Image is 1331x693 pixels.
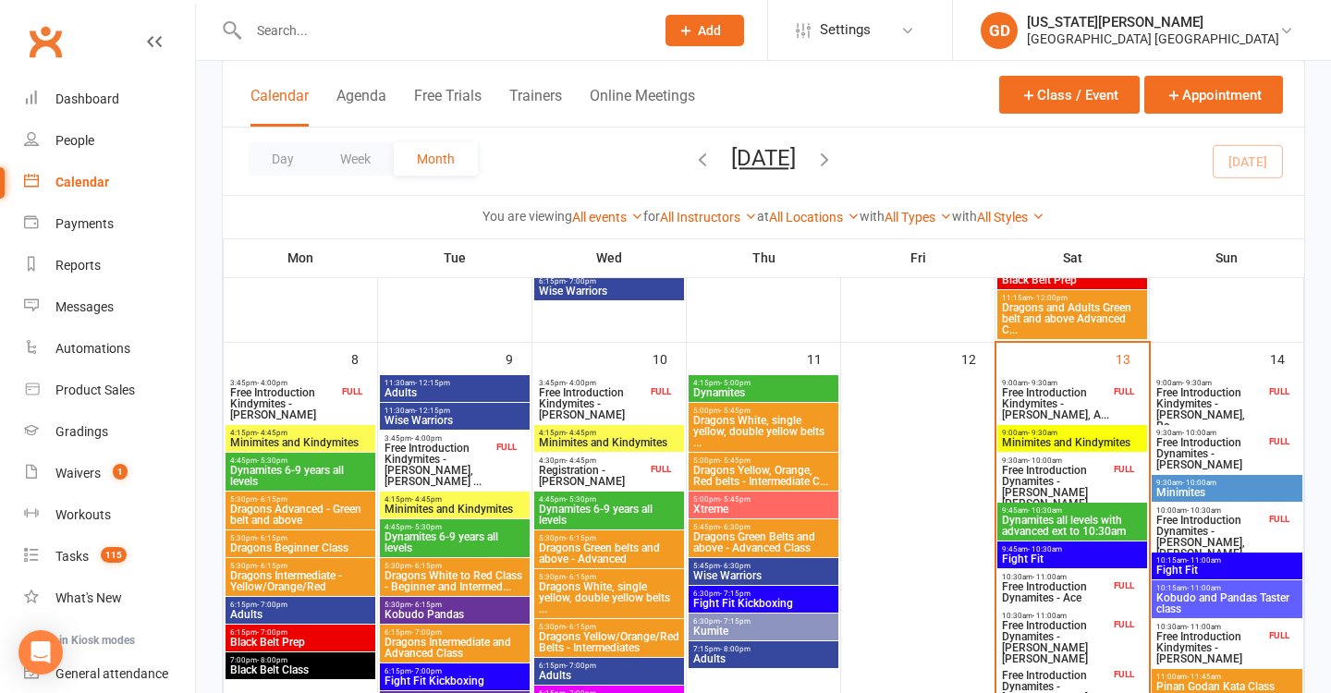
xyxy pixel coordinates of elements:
span: Add [698,23,721,38]
th: Fri [841,238,995,277]
div: FULL [646,462,676,476]
span: Dragons Advanced - Green belt and above [229,504,372,526]
button: Class / Event [999,76,1140,114]
span: 5:30pm [229,562,372,570]
a: Gradings [24,411,195,453]
a: Clubworx [22,18,68,65]
span: - 11:00am [1187,556,1221,565]
div: Gradings [55,424,108,439]
div: Calendar [55,175,109,189]
span: 10:30am [1155,623,1265,631]
span: - 6:15pm [566,623,596,631]
span: 5:45pm [692,562,835,570]
span: 5:30pm [538,623,680,631]
span: 4:15pm [538,429,680,437]
div: Messages [55,299,114,314]
span: 5:30pm [538,573,680,581]
div: FULL [1109,667,1139,681]
span: Dragons Green Belts and above - Advanced Class [692,531,835,553]
span: Kumite [692,626,835,637]
span: - 6:15pm [566,534,596,542]
div: 13 [1116,343,1149,373]
span: - 4:45pm [566,429,596,437]
span: 4:15pm [384,495,526,504]
span: 4:30pm [538,456,647,465]
span: 9:45am [1001,506,1143,515]
div: Dashboard [55,91,119,106]
span: - 7:15pm [720,590,751,598]
span: - 9:30am [1182,379,1212,387]
span: 5:00pm [692,407,835,415]
span: - 11:00am [1187,584,1221,592]
span: Wise Warriors [384,415,526,426]
div: Payments [55,216,114,231]
span: Xtreme [692,504,835,515]
div: Open Intercom Messenger [18,630,63,675]
button: Trainers [509,87,562,127]
span: Dynamites 6-9 years all levels [229,465,372,487]
button: Appointment [1144,76,1283,114]
span: Adults [692,653,835,664]
button: [DATE] [731,145,796,171]
span: - 10:00am [1028,456,1062,465]
span: Fight Fit [1155,565,1299,576]
a: All Instructors [660,210,757,225]
strong: with [952,209,977,224]
span: - 7:00pm [257,601,287,609]
span: - 5:30pm [566,495,596,504]
a: Automations [24,328,195,370]
span: - 8:00pm [720,645,751,653]
span: 9:00am [1155,379,1265,387]
a: All Types [885,210,952,225]
span: - 11:00am [1032,612,1067,620]
span: - 5:30pm [411,523,442,531]
span: 5:45pm [692,523,835,531]
span: Adults [229,609,372,620]
div: Reports [55,258,101,273]
a: Reports [24,245,195,286]
span: - 10:00am [1182,479,1216,487]
div: FULL [337,384,367,398]
span: 6:15pm [538,662,680,670]
span: - 6:30pm [720,523,751,531]
div: Tasks [55,549,89,564]
span: Free Introduction Dynamites - [PERSON_NAME] [PERSON_NAME] [1001,620,1110,664]
span: - 10:30am [1187,506,1221,515]
span: Pinan Godan Kata Class [1155,681,1299,692]
span: Registration - [PERSON_NAME] [538,465,647,487]
span: Free Introduction Kindymites - [PERSON_NAME], A... [1001,387,1110,420]
span: Free Introduction Kindymites - [PERSON_NAME], [PERSON_NAME] ... [384,443,493,487]
span: 3:45pm [229,379,338,387]
span: Free Introduction Dynamites - Ace [1001,581,1110,603]
span: Free Introduction Kindymites - [PERSON_NAME], Re... [1155,387,1265,432]
span: 6:30pm [692,617,835,626]
span: 6:15pm [384,667,526,675]
span: Black Belt Prep [1001,274,1143,286]
span: - 7:00pm [566,277,596,286]
span: Minimites and Kindymites [229,437,372,448]
span: - 5:45pm [720,407,751,415]
span: - 6:15pm [566,573,596,581]
span: Kobudo Pandas [384,609,526,620]
div: Workouts [55,507,111,522]
div: 14 [1270,343,1303,373]
span: Free Introduction Dynamites - [PERSON_NAME], [PERSON_NAME] Mi... [1155,515,1265,570]
span: - 4:45pm [411,495,442,504]
span: - 11:00am [1187,623,1221,631]
span: 5:00pm [692,456,835,465]
span: - 12:00pm [1032,294,1068,302]
div: Product Sales [55,383,135,397]
span: 4:45pm [384,523,526,531]
span: 5:00pm [692,495,835,504]
span: Dragons Yellow/Orange/Red Belts - Intermediates [538,631,680,653]
span: 4:15pm [692,379,835,387]
span: 5:30pm [538,534,680,542]
span: Dragons White to Red Class - Beginner and Intermed... [384,570,526,592]
span: 6:15pm [384,628,526,637]
span: Dynamites [692,387,835,398]
span: - 7:00pm [411,667,442,675]
div: FULL [1264,384,1294,398]
span: - 4:00pm [566,379,596,387]
span: Wise Warriors [692,570,835,581]
a: All Locations [769,210,860,225]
